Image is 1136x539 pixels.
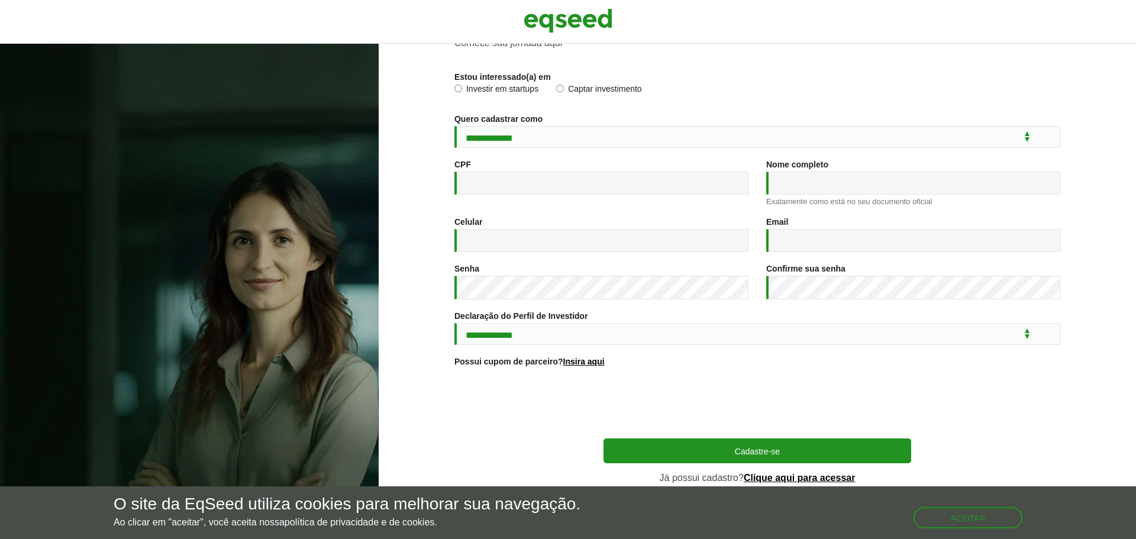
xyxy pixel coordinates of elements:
[114,495,580,514] h5: O site da EqSeed utiliza cookies para melhorar sua navegação.
[454,73,551,81] label: Estou interessado(a) em
[454,85,538,96] label: Investir em startups
[454,85,462,92] input: Investir em startups
[603,438,911,463] button: Cadastre-se
[766,160,828,169] label: Nome completo
[914,507,1022,528] button: Aceitar
[454,160,471,169] label: CPF
[563,357,605,366] a: Insira aqui
[114,517,580,528] p: Ao clicar em "aceitar", você aceita nossa .
[744,473,856,483] a: Clique aqui para acessar
[766,264,845,273] label: Confirme sua senha
[603,472,911,483] p: Já possui cadastro?
[454,312,588,320] label: Declaração do Perfil de Investidor
[454,115,543,123] label: Quero cadastrar como
[766,218,788,226] label: Email
[454,264,479,273] label: Senha
[524,6,612,35] img: EqSeed Logo
[556,85,642,96] label: Captar investimento
[454,218,482,226] label: Celular
[766,198,1060,205] div: Exatamente como está no seu documento oficial
[454,357,605,366] label: Possui cupom de parceiro?
[285,518,435,527] a: política de privacidade e de cookies
[556,85,564,92] input: Captar investimento
[667,380,847,427] iframe: reCAPTCHA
